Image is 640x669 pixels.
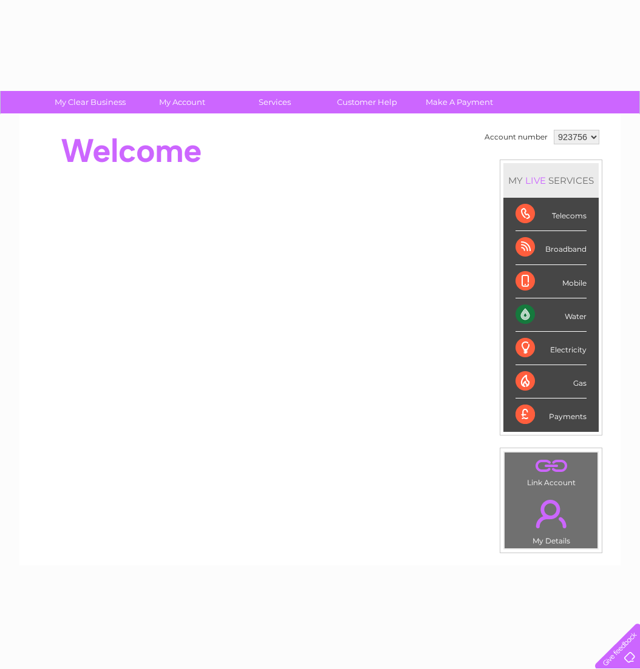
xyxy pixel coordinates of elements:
div: Gas [516,365,587,398]
div: Water [516,298,587,332]
a: My Account [132,91,233,113]
a: Services [225,91,325,113]
a: . [508,456,594,477]
a: Make A Payment [409,91,509,113]
a: My Clear Business [40,91,140,113]
div: Mobile [516,265,587,298]
td: Account number [482,127,551,147]
div: Broadband [516,231,587,264]
div: LIVE [523,175,548,186]
div: Payments [516,398,587,431]
td: My Details [504,489,598,549]
div: Telecoms [516,198,587,231]
a: Customer Help [317,91,417,113]
a: . [508,493,594,535]
div: MY SERVICES [503,163,599,198]
td: Link Account [504,452,598,490]
div: Electricity [516,332,587,365]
